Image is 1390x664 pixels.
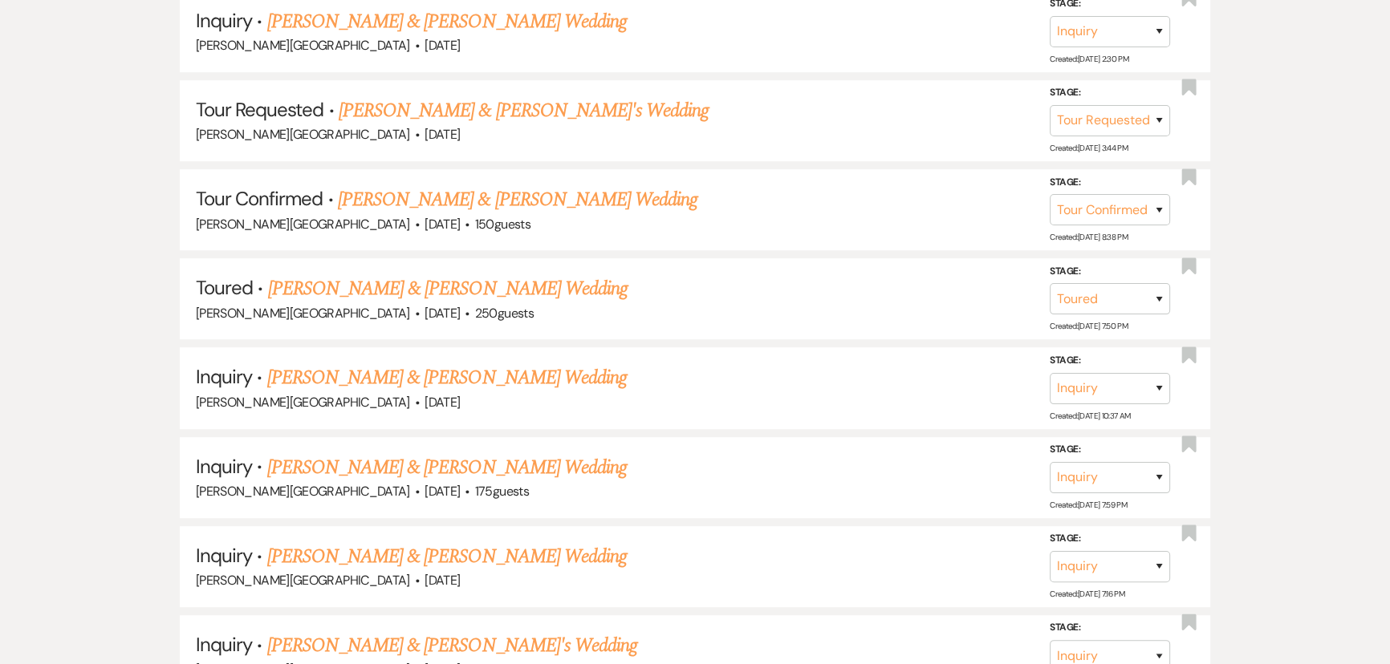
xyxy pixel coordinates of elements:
[1050,84,1170,102] label: Stage:
[196,216,410,233] span: [PERSON_NAME][GEOGRAPHIC_DATA]
[1050,232,1128,242] span: Created: [DATE] 8:38 PM
[425,37,460,54] span: [DATE]
[475,216,530,233] span: 150 guests
[196,126,410,143] span: [PERSON_NAME][GEOGRAPHIC_DATA]
[1050,352,1170,370] label: Stage:
[267,542,627,571] a: [PERSON_NAME] & [PERSON_NAME] Wedding
[267,631,638,660] a: [PERSON_NAME] & [PERSON_NAME]'s Wedding
[1050,619,1170,637] label: Stage:
[196,543,252,568] span: Inquiry
[1050,143,1128,153] span: Created: [DATE] 3:44 PM
[196,186,323,211] span: Tour Confirmed
[196,275,253,300] span: Toured
[1050,263,1170,281] label: Stage:
[1050,410,1130,420] span: Created: [DATE] 10:37 AM
[338,185,697,214] a: [PERSON_NAME] & [PERSON_NAME] Wedding
[196,483,410,500] span: [PERSON_NAME][GEOGRAPHIC_DATA]
[1050,54,1128,64] span: Created: [DATE] 2:30 PM
[339,96,709,125] a: [PERSON_NAME] & [PERSON_NAME]'s Wedding
[425,483,460,500] span: [DATE]
[196,8,252,33] span: Inquiry
[268,274,628,303] a: [PERSON_NAME] & [PERSON_NAME] Wedding
[196,632,252,657] span: Inquiry
[267,363,627,392] a: [PERSON_NAME] & [PERSON_NAME] Wedding
[1050,500,1127,510] span: Created: [DATE] 7:59 PM
[1050,589,1124,599] span: Created: [DATE] 7:16 PM
[196,394,410,411] span: [PERSON_NAME][GEOGRAPHIC_DATA]
[475,483,529,500] span: 175 guests
[425,216,460,233] span: [DATE]
[1050,441,1170,459] label: Stage:
[1050,321,1128,331] span: Created: [DATE] 7:50 PM
[196,454,252,479] span: Inquiry
[475,305,534,322] span: 250 guests
[425,126,460,143] span: [DATE]
[267,453,627,482] a: [PERSON_NAME] & [PERSON_NAME] Wedding
[425,572,460,589] span: [DATE]
[425,394,460,411] span: [DATE]
[1050,530,1170,548] label: Stage:
[267,7,627,36] a: [PERSON_NAME] & [PERSON_NAME] Wedding
[196,97,324,122] span: Tour Requested
[425,305,460,322] span: [DATE]
[196,305,410,322] span: [PERSON_NAME][GEOGRAPHIC_DATA]
[196,364,252,389] span: Inquiry
[196,37,410,54] span: [PERSON_NAME][GEOGRAPHIC_DATA]
[1050,173,1170,191] label: Stage:
[196,572,410,589] span: [PERSON_NAME][GEOGRAPHIC_DATA]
